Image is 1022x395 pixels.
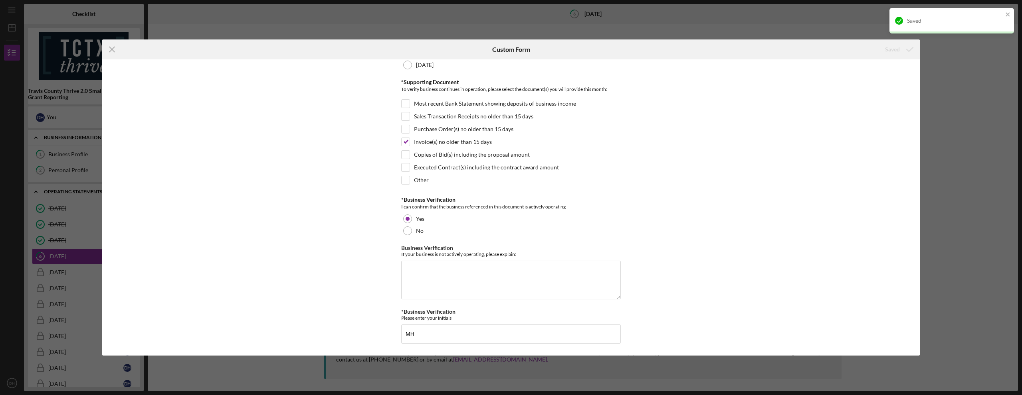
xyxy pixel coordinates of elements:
div: *Business Verification [401,197,621,203]
div: If your business is not actively operating, please explain: [401,251,621,257]
div: Please enter your initials [401,315,621,321]
div: I can confirm that the business referenced in this document is actively operating [401,203,621,211]
label: Yes [416,216,424,222]
div: To verify business continues in operation, please select the document(s) you will provide this mo... [401,85,621,95]
div: *Supporting Document [401,79,621,85]
label: Invoice(s) no older than 15 days [414,138,492,146]
label: *Business Verification [401,308,456,315]
label: [DATE] [416,62,434,68]
label: Purchase Order(s) no older than 15 days [414,125,513,133]
button: Saved [877,41,920,57]
button: close [1005,11,1011,19]
label: Sales Transaction Receipts no older than 15 days [414,112,533,120]
label: No [416,228,424,234]
div: Saved [907,18,1003,24]
label: Most recent Bank Statement showing deposits of business income [414,100,576,108]
label: Copies of Bid(s) including the proposal amount [414,151,530,159]
div: Saved [885,41,900,57]
label: Executed Contract(s) including the contract award amount [414,163,559,171]
h6: Custom Form [492,46,530,53]
label: Business Verification [401,244,453,251]
label: Other [414,176,429,184]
